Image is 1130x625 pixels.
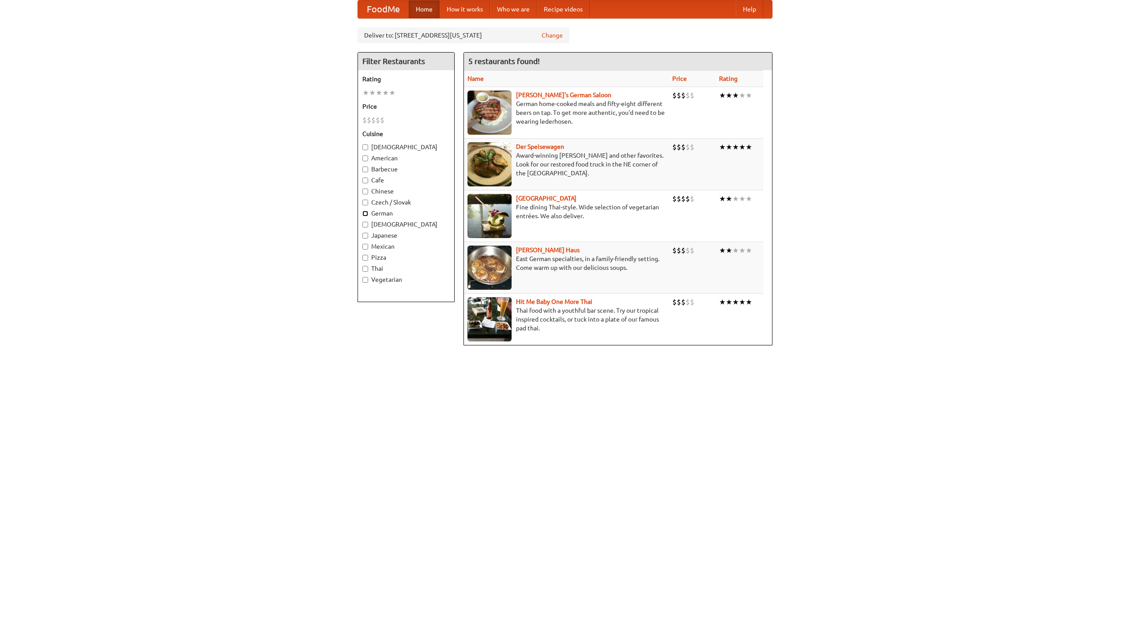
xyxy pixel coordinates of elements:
label: German [362,209,450,218]
li: $ [686,246,690,255]
li: ★ [739,297,746,307]
li: ★ [726,194,732,204]
label: Czech / Slovak [362,198,450,207]
p: German home-cooked meals and fifty-eight different beers on tap. To get more authentic, you'd nee... [467,99,665,126]
li: $ [677,194,681,204]
li: $ [672,297,677,307]
input: [DEMOGRAPHIC_DATA] [362,144,368,150]
li: ★ [746,91,752,100]
a: Home [409,0,440,18]
li: ★ [719,142,726,152]
li: $ [362,115,367,125]
input: Japanese [362,233,368,239]
li: ★ [732,246,739,255]
label: Mexican [362,242,450,251]
a: Help [736,0,763,18]
input: Pizza [362,255,368,261]
b: [GEOGRAPHIC_DATA] [516,195,576,202]
li: $ [690,142,694,152]
li: ★ [732,91,739,100]
a: Price [672,75,687,82]
a: FoodMe [358,0,409,18]
label: Pizza [362,253,450,262]
h5: Price [362,102,450,111]
li: ★ [732,297,739,307]
a: Hit Me Baby One More Thai [516,298,592,305]
div: Deliver to: [STREET_ADDRESS][US_STATE] [358,27,569,43]
li: ★ [719,194,726,204]
input: Vegetarian [362,277,368,283]
li: $ [677,91,681,100]
label: Thai [362,264,450,273]
a: Name [467,75,484,82]
ng-pluralize: 5 restaurants found! [468,57,540,65]
b: [PERSON_NAME] Haus [516,246,580,254]
label: Chinese [362,187,450,196]
img: esthers.jpg [467,91,512,135]
li: ★ [746,246,752,255]
li: ★ [746,194,752,204]
li: ★ [726,297,732,307]
li: $ [686,142,690,152]
li: $ [681,246,686,255]
li: ★ [382,88,389,98]
img: kohlhaus.jpg [467,246,512,290]
li: ★ [719,246,726,255]
li: $ [681,297,686,307]
h4: Filter Restaurants [358,53,454,70]
li: $ [681,194,686,204]
li: $ [686,91,690,100]
input: Cafe [362,178,368,183]
p: Thai food with a youthful bar scene. Try our tropical inspired cocktails, or tuck into a plate of... [467,306,665,333]
li: $ [677,142,681,152]
li: ★ [739,194,746,204]
p: Fine dining Thai-style. Wide selection of vegetarian entrées. We also deliver. [467,203,665,220]
li: $ [686,194,690,204]
li: $ [672,91,677,100]
li: ★ [739,246,746,255]
li: ★ [376,88,382,98]
li: $ [371,115,376,125]
li: $ [690,297,694,307]
input: Chinese [362,189,368,194]
li: $ [690,194,694,204]
li: ★ [732,194,739,204]
li: ★ [746,142,752,152]
li: ★ [746,297,752,307]
img: satay.jpg [467,194,512,238]
img: speisewagen.jpg [467,142,512,186]
label: [DEMOGRAPHIC_DATA] [362,143,450,152]
li: $ [672,246,677,255]
li: ★ [362,88,369,98]
li: ★ [719,297,726,307]
li: ★ [739,142,746,152]
p: East German specialties, in a family-friendly setting. Come warm up with our delicious soups. [467,254,665,272]
li: $ [376,115,380,125]
a: Recipe videos [537,0,590,18]
li: ★ [719,91,726,100]
h5: Cuisine [362,129,450,138]
li: $ [690,246,694,255]
label: American [362,154,450,163]
label: Vegetarian [362,275,450,284]
li: $ [672,194,677,204]
a: Change [542,31,563,40]
a: Der Speisewagen [516,143,564,150]
li: $ [367,115,371,125]
li: $ [677,297,681,307]
li: $ [681,142,686,152]
a: [PERSON_NAME]'s German Saloon [516,91,611,98]
li: ★ [732,142,739,152]
input: American [362,155,368,161]
a: How it works [440,0,490,18]
input: Thai [362,266,368,272]
li: $ [681,91,686,100]
label: Japanese [362,231,450,240]
li: $ [672,142,677,152]
li: ★ [369,88,376,98]
label: [DEMOGRAPHIC_DATA] [362,220,450,229]
p: Award-winning [PERSON_NAME] and other favorites. Look for our restored food truck in the NE corne... [467,151,665,178]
